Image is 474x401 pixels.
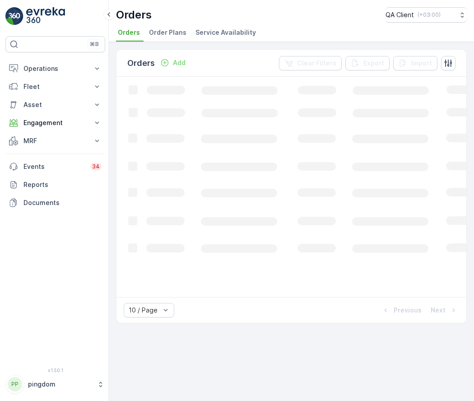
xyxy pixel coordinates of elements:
[23,136,87,145] p: MRF
[26,7,65,25] img: logo_light-DOdMpM7g.png
[393,56,437,70] button: Import
[5,114,105,132] button: Engagement
[127,57,155,70] p: Orders
[345,56,390,70] button: Export
[5,96,105,114] button: Asset
[118,28,140,37] span: Orders
[5,7,23,25] img: logo
[5,375,105,394] button: PPpingdom
[23,162,85,171] p: Events
[8,377,22,392] div: PP
[411,59,432,68] p: Import
[173,58,186,67] p: Add
[394,306,422,315] p: Previous
[386,7,467,23] button: QA Client(+03:00)
[380,305,423,316] button: Previous
[23,100,87,109] p: Asset
[90,41,99,48] p: ⌘B
[431,306,446,315] p: Next
[386,10,414,19] p: QA Client
[28,380,93,389] p: pingdom
[23,64,87,73] p: Operations
[363,59,384,68] p: Export
[297,59,336,68] p: Clear Filters
[279,56,342,70] button: Clear Filters
[23,118,87,127] p: Engagement
[23,198,102,207] p: Documents
[116,8,152,22] p: Orders
[5,158,105,176] a: Events34
[149,28,186,37] span: Order Plans
[5,194,105,212] a: Documents
[418,11,441,19] p: ( +03:00 )
[92,163,100,170] p: 34
[5,132,105,150] button: MRF
[157,57,189,68] button: Add
[5,78,105,96] button: Fleet
[5,60,105,78] button: Operations
[195,28,256,37] span: Service Availability
[5,368,105,373] span: v 1.50.1
[23,82,87,91] p: Fleet
[430,305,459,316] button: Next
[23,180,102,189] p: Reports
[5,176,105,194] a: Reports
